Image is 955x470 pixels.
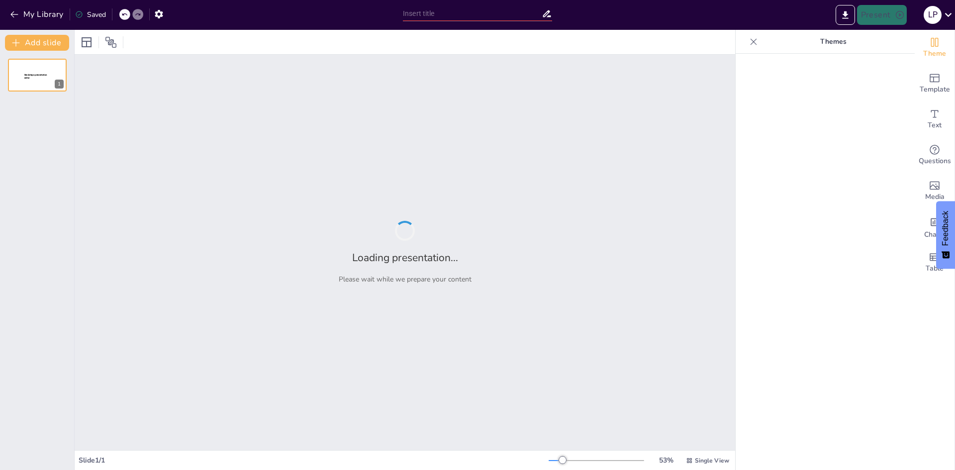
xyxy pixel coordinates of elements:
div: Saved [75,10,106,19]
div: 1 [8,59,67,92]
span: Template [920,84,950,95]
div: Add ready made slides [915,66,955,101]
span: Media [925,191,945,202]
button: Cannot delete last slide [52,62,64,74]
span: Sendsteps presentation editor [24,74,47,79]
div: Add images, graphics, shapes or video [915,173,955,209]
div: 53 % [654,456,678,465]
span: Feedback [941,211,950,246]
button: L P [924,5,942,25]
span: Position [105,36,117,48]
span: Single View [695,457,729,465]
input: Insert title [403,6,542,21]
h2: Loading presentation... [352,251,458,265]
div: Add text boxes [915,101,955,137]
button: Add slide [5,35,69,51]
button: Export to PowerPoint [836,5,855,25]
div: Get real-time input from your audience [915,137,955,173]
div: Add charts and graphs [915,209,955,245]
span: Questions [919,156,951,167]
p: Please wait while we prepare your content [339,275,472,284]
div: 1 [55,80,64,89]
div: Add a table [915,245,955,281]
button: Present [857,5,907,25]
div: L P [924,6,942,24]
span: Theme [923,48,946,59]
span: Text [928,120,942,131]
div: Change the overall theme [915,30,955,66]
span: Table [926,263,944,274]
button: My Library [7,6,68,22]
div: Layout [79,34,95,50]
button: Duplicate Slide [38,62,50,74]
div: Slide 1 / 1 [79,456,549,465]
span: Charts [924,229,945,240]
button: Feedback - Show survey [936,201,955,269]
p: Themes [762,30,905,54]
